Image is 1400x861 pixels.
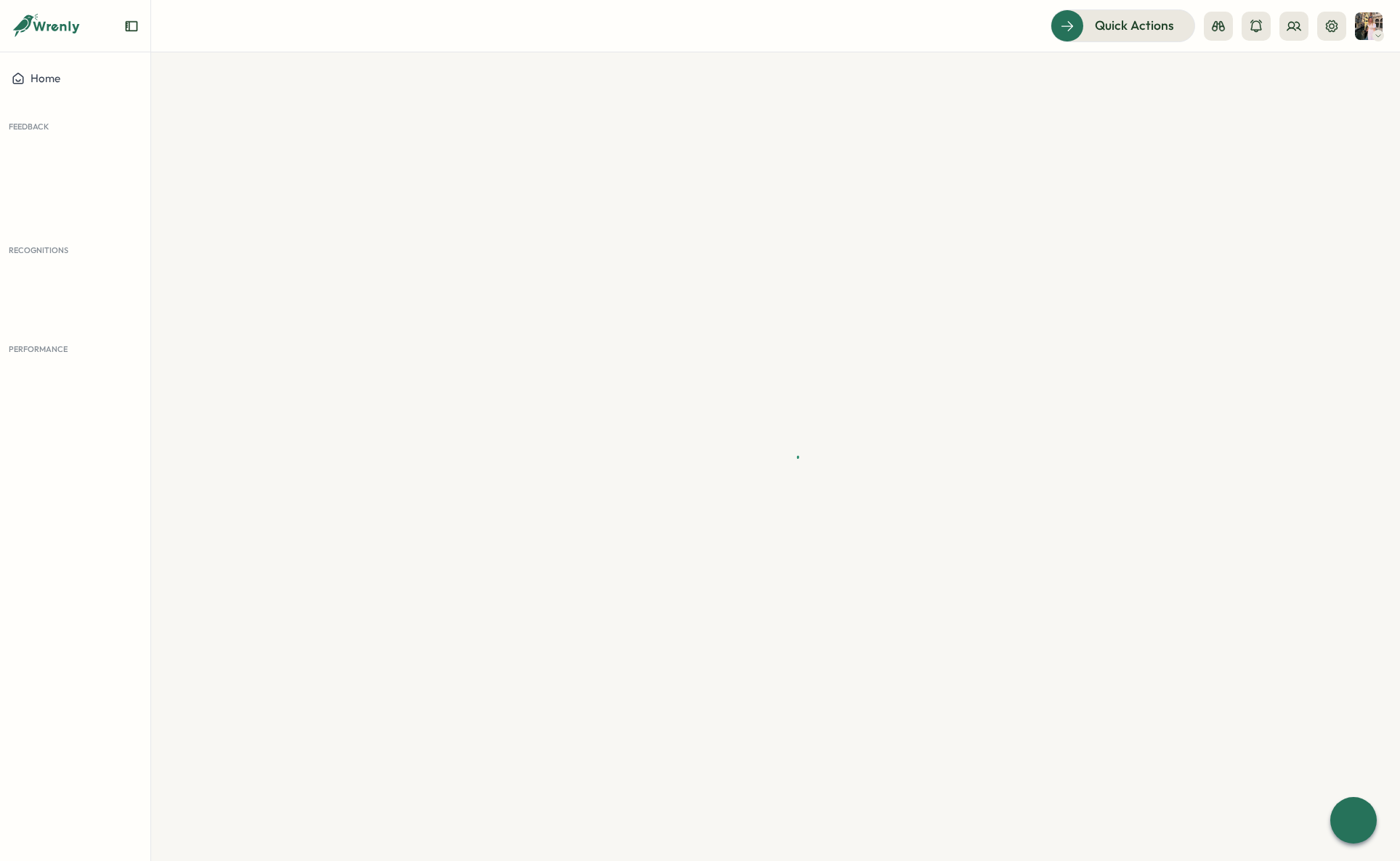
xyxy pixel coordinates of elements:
img: Hannah Saunders [1355,12,1383,40]
button: Expand sidebar [124,19,139,33]
span: Quick Actions [1095,16,1174,35]
span: Home [31,71,60,85]
button: Quick Actions [1051,9,1195,41]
